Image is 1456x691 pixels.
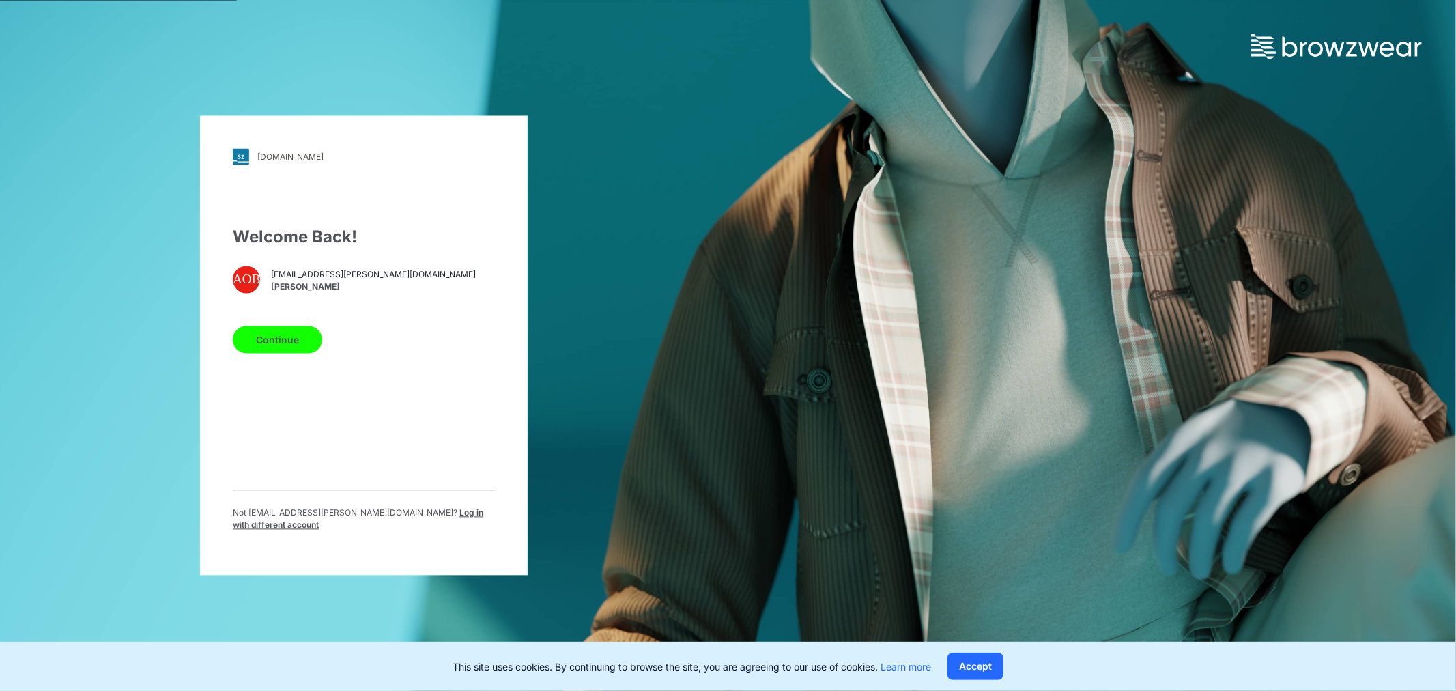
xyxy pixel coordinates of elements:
[233,507,495,532] p: Not [EMAIL_ADDRESS][PERSON_NAME][DOMAIN_NAME] ?
[947,653,1003,680] button: Accept
[233,149,249,165] img: svg+xml;base64,PHN2ZyB3aWR0aD0iMjgiIGhlaWdodD0iMjgiIHZpZXdCb3g9IjAgMCAyOCAyOCIgZmlsbD0ibm9uZSIgeG...
[453,660,931,674] p: This site uses cookies. By continuing to browse the site, you are agreeing to our use of cookies.
[881,661,931,673] a: Learn more
[1251,34,1422,59] img: browzwear-logo.73288ffb.svg
[257,152,324,162] div: [DOMAIN_NAME]
[271,268,476,281] span: [EMAIL_ADDRESS][PERSON_NAME][DOMAIN_NAME]
[233,149,495,165] a: [DOMAIN_NAME]
[233,326,322,354] button: Continue
[233,266,260,294] div: AOB
[233,225,495,250] div: Welcome Back!
[271,281,476,293] span: [PERSON_NAME]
